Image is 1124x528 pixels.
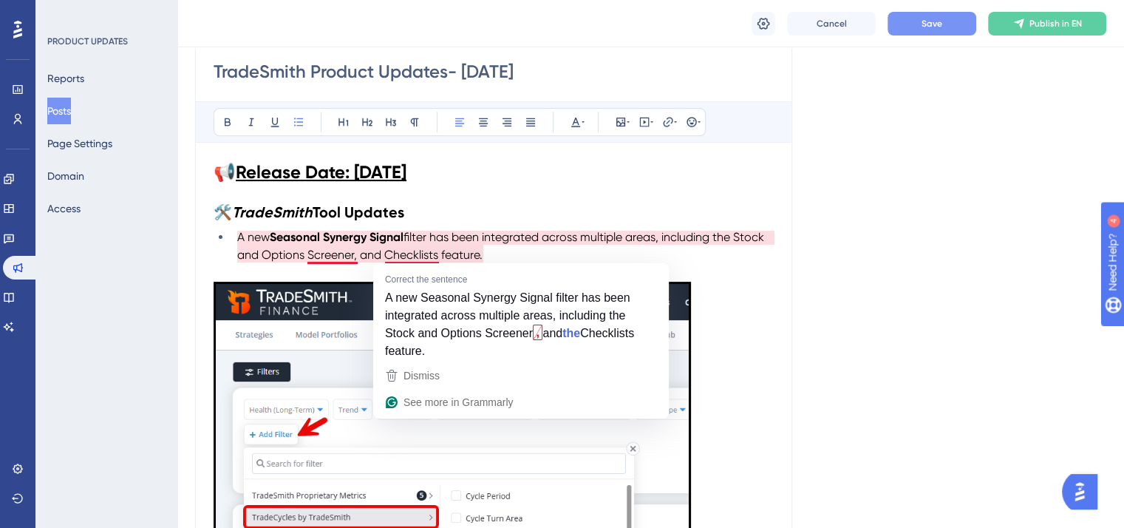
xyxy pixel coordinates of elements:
strong: Release Date: [DATE] [236,161,406,183]
strong: Tool Updates [313,203,404,221]
span: Publish in EN [1029,18,1082,30]
strong: Seasonal Synergy Signal [270,230,403,244]
span: 📢 [214,162,236,183]
button: Posts [47,98,71,124]
strong: TradeSmith [232,203,313,221]
span: Need Help? [35,4,92,21]
span: A new [237,230,270,244]
span: Cancel [817,18,847,30]
button: Access [47,195,81,222]
button: Publish in EN [988,12,1106,35]
div: PRODUCT UPDATES [47,35,128,47]
button: Reports [47,65,84,92]
button: Save [888,12,976,35]
button: Cancel [787,12,876,35]
iframe: UserGuiding AI Assistant Launcher [1062,470,1106,514]
span: filter has been integrated across multiple areas, including the Stock and Options Screener, and C... [237,230,767,262]
div: 4 [103,7,107,19]
button: Domain [47,163,84,189]
span: Save [922,18,942,30]
span: 🛠️ [214,203,232,221]
button: Page Settings [47,130,112,157]
input: Post Title [214,60,774,84]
